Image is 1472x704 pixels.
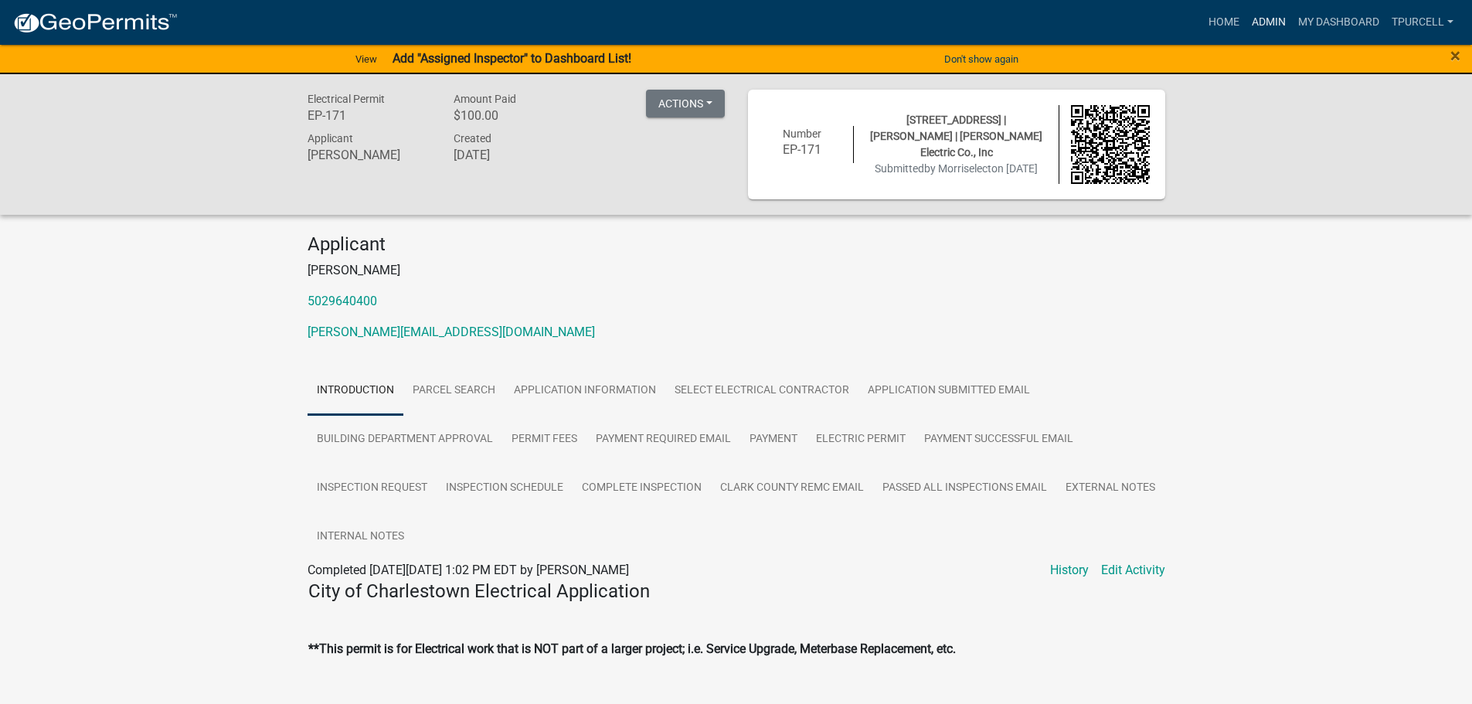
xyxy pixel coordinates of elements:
[308,148,431,162] h6: [PERSON_NAME]
[308,366,403,416] a: Introduction
[873,464,1056,513] a: Passed All Inspections Email
[807,415,915,464] a: Electric Permit
[1450,46,1460,65] button: Close
[1246,8,1292,37] a: Admin
[454,93,516,105] span: Amount Paid
[308,294,377,308] a: 5029640400
[711,464,873,513] a: Clark County REMC Email
[308,261,1165,280] p: [PERSON_NAME]
[1056,464,1164,513] a: External Notes
[308,132,353,145] span: Applicant
[403,366,505,416] a: Parcel search
[783,128,821,140] span: Number
[308,325,595,339] a: [PERSON_NAME][EMAIL_ADDRESS][DOMAIN_NAME]
[308,580,1164,603] h4: City of Charlestown Electrical Application
[870,114,1042,158] span: [STREET_ADDRESS] | [PERSON_NAME] | [PERSON_NAME] Electric Co., Inc
[308,512,413,562] a: Internal Notes
[586,415,740,464] a: Payment Required Email
[308,563,629,577] span: Completed [DATE][DATE] 1:02 PM EDT by [PERSON_NAME]
[308,233,1165,256] h4: Applicant
[1385,8,1460,37] a: Tpurcell
[349,46,383,72] a: View
[437,464,573,513] a: Inspection Schedule
[665,366,858,416] a: Select Electrical Contractor
[1101,561,1165,580] a: Edit Activity
[308,641,956,656] strong: **This permit is for Electrical work that is NOT part of a larger project; i.e. Service Upgrade, ...
[505,366,665,416] a: Application Information
[1450,45,1460,66] span: ×
[1071,105,1150,184] img: QR code
[1050,561,1089,580] a: History
[646,90,725,117] button: Actions
[915,415,1083,464] a: Payment Successful Email
[858,366,1039,416] a: Application Submitted Email
[393,51,631,66] strong: Add "Assigned Inspector" to Dashboard List!
[308,415,502,464] a: Building Department Approval
[740,415,807,464] a: Payment
[308,108,431,123] h6: EP-171
[1292,8,1385,37] a: My Dashboard
[573,464,711,513] a: Complete Inspection
[875,162,1038,175] span: Submitted on [DATE]
[454,132,491,145] span: Created
[308,464,437,513] a: Inspection Request
[308,93,385,105] span: Electrical Permit
[938,46,1025,72] button: Don't show again
[763,142,842,157] h6: EP-171
[924,162,991,175] span: by Morriselect
[502,415,586,464] a: Permit Fees
[454,148,577,162] h6: [DATE]
[1202,8,1246,37] a: Home
[454,108,577,123] h6: $100.00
